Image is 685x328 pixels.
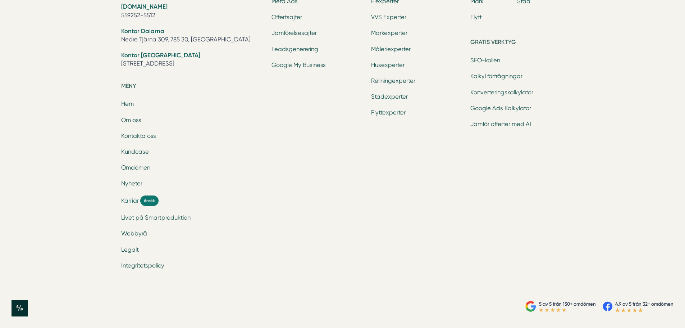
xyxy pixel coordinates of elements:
[371,46,411,53] a: Måleriexperter
[121,117,141,123] a: Om oss
[121,132,156,139] a: Kontakta oss
[121,197,139,205] span: Karriär
[470,14,482,21] a: Flytt
[121,27,164,35] strong: Kontor Dalarna
[121,51,263,69] li: [STREET_ADDRESS]
[371,109,406,116] a: Flyttexperter
[271,14,302,21] a: Offertsajter
[470,89,533,96] a: Konverteringskalkylator
[371,14,406,21] a: VVS Experter
[615,300,673,308] p: 4.9 av 5 från 32+ omdömen
[121,180,142,187] a: Nyheter
[371,62,405,68] a: Husexperter
[121,214,191,221] a: Livet på Smartproduktion
[539,300,596,308] p: 5 av 5 från 150+ omdömen
[470,105,531,112] a: Google Ads Kalkylator
[121,27,263,45] li: Nedre Tjärna 309, 785 30, [GEOGRAPHIC_DATA]
[470,73,522,80] a: Kalkyl förfrågningar
[470,57,500,64] a: SEO-kollen
[121,81,263,93] h5: Meny
[371,77,415,84] a: Reliningexperter
[121,3,263,21] li: 559252-5512
[271,30,317,36] a: Jämförelsesajter
[121,246,139,253] a: Legalt
[121,3,168,10] strong: [DOMAIN_NAME]
[121,230,147,237] a: Webbyrå
[140,196,159,206] span: Ansök
[271,46,318,53] a: Leadsgenerering
[470,121,531,127] a: Jämför offerter med AI
[121,51,200,59] strong: Kontor [GEOGRAPHIC_DATA]
[271,62,326,68] a: Google My Business
[371,93,408,100] a: Städexperter
[121,196,263,206] a: Karriär Ansök
[121,164,150,171] a: Omdömen
[371,30,407,36] a: Markexperter
[121,148,149,155] a: Kundcase
[121,100,134,107] a: Hem
[470,37,564,49] h5: Gratis verktyg
[121,262,164,269] a: Integritetspolicy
